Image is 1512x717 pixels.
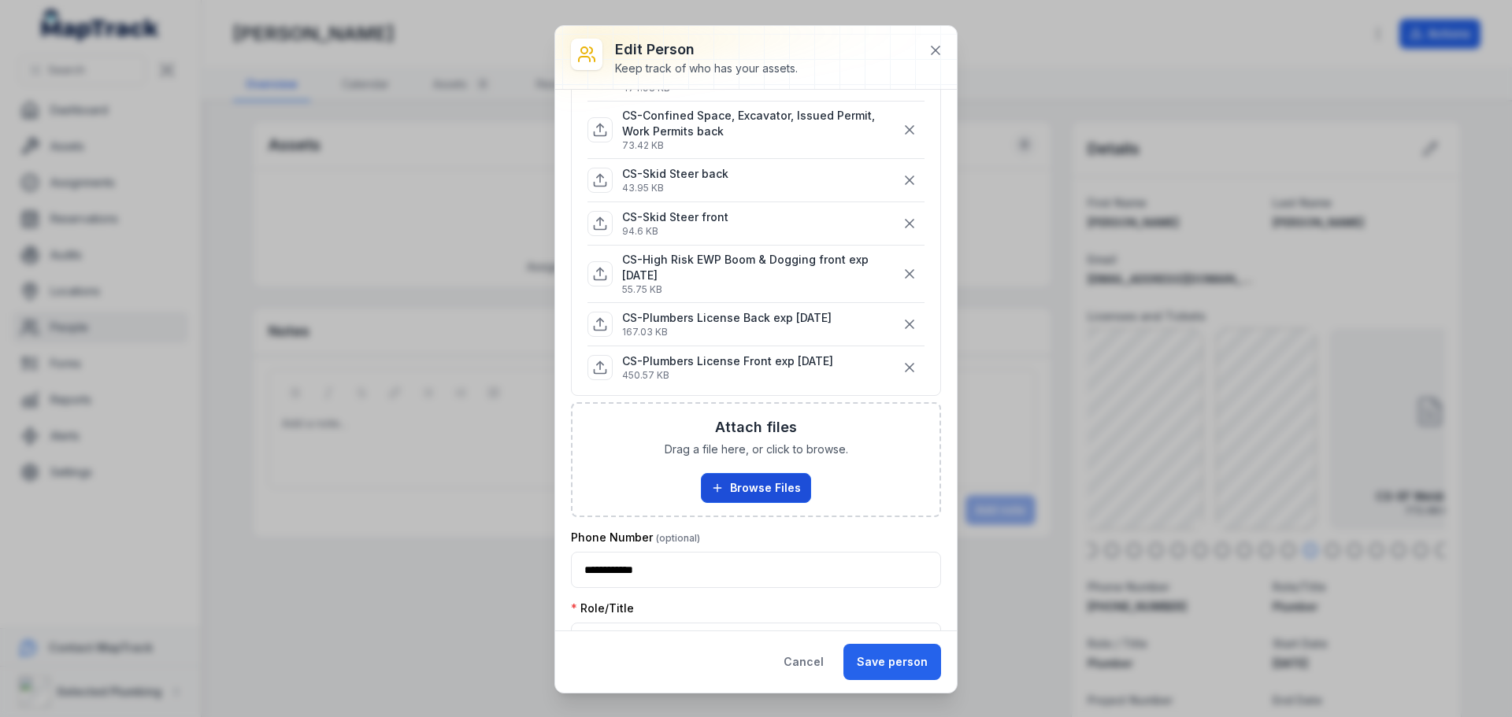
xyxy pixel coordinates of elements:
div: Keep track of who has your assets. [615,61,798,76]
label: Phone Number [571,530,700,545]
p: CS-Plumbers License Back exp [DATE] [622,310,832,326]
p: CS-Plumbers License Front exp [DATE] [622,353,833,369]
p: 94.6 KB [622,225,728,238]
p: CS-High Risk EWP Boom & Dogging front exp [DATE] [622,252,895,283]
label: Role/Title [571,601,634,616]
p: CS-Confined Space, Excavator, Issued Permit, Work Permits back [622,108,895,139]
p: 450.57 KB [622,369,833,382]
h3: Edit person [615,39,798,61]
h3: Attach files [715,416,797,438]
p: 55.75 KB [622,283,895,296]
span: Drag a file here, or click to browse. [665,442,848,457]
p: 43.95 KB [622,182,728,194]
p: 167.03 KB [622,326,832,338]
button: Plumber [571,623,941,659]
p: CS-Skid Steer back [622,166,728,182]
p: CS-Skid Steer front [622,209,728,225]
button: Cancel [770,644,837,680]
button: Save person [843,644,941,680]
button: Browse Files [701,473,811,503]
p: 73.42 KB [622,139,895,152]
